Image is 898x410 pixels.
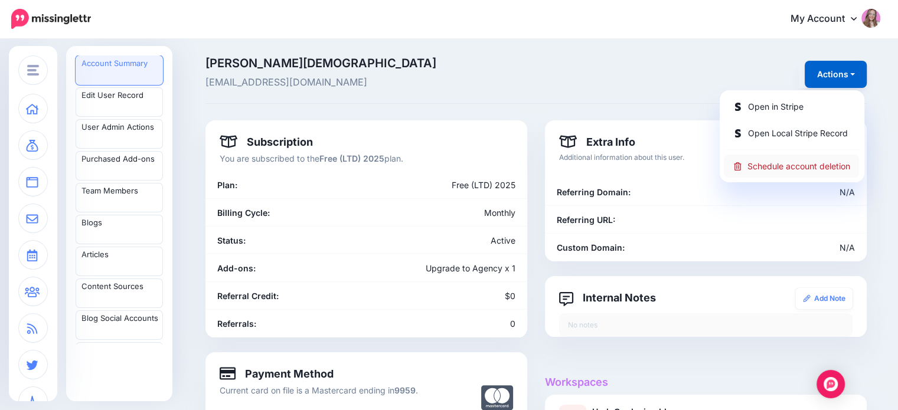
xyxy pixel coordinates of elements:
[653,241,864,254] div: N/A
[805,61,867,88] button: Actions
[367,206,525,219] div: Monthly
[817,370,845,398] div: Open Intercom Messenger
[217,263,256,273] b: Add-ons:
[220,366,334,381] h4: Payment Method
[557,242,625,252] b: Custom Domain:
[559,135,635,149] h4: Extra Info
[11,9,91,29] img: Missinglettr
[795,288,853,309] a: Add Note
[724,122,859,145] a: Open Local Stripe Record
[76,215,163,244] a: Blogs
[205,75,641,90] span: [EMAIL_ADDRESS][DOMAIN_NAME]
[76,119,163,149] a: User Admin Actions
[76,183,163,212] a: Team Members
[217,180,237,190] b: Plan:
[76,87,163,117] a: Edit User Record
[314,178,524,192] div: Free (LTD) 2025
[653,185,864,199] div: N/A
[367,289,525,303] div: $0
[220,383,435,397] p: Current card on file is a Mastercard ending in .
[220,135,313,149] h4: Subscription
[559,152,853,163] p: Additional information about this user.
[76,151,163,181] a: Purchased Add-ons
[394,385,416,395] b: 9959
[76,55,163,85] a: Account Summary
[724,95,859,118] a: Open in Stripe
[319,153,384,163] b: Free (LTD) 2025
[779,5,880,34] a: My Account
[217,319,256,329] b: Referrals:
[510,319,515,329] span: 0
[76,278,163,308] a: Content Sources
[76,247,163,276] a: Articles
[217,235,246,245] b: Status:
[559,290,656,304] h4: Internal Notes
[314,261,524,275] div: Upgrade to Agency x 1
[217,208,270,218] b: Billing Cycle:
[557,215,615,225] b: Referring URL:
[205,57,641,69] span: [PERSON_NAME][DEMOGRAPHIC_DATA]
[217,291,279,301] b: Referral Credit:
[724,155,859,178] a: Schedule account deletion
[76,342,163,372] a: Blog Branding Templates
[220,152,513,165] p: You are subscribed to the plan.
[76,310,163,340] a: Blog Social Accounts
[27,65,39,76] img: menu.png
[545,376,867,389] h4: Workspaces
[557,187,631,197] b: Referring Domain:
[367,234,525,247] div: Active
[559,313,853,337] div: No notes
